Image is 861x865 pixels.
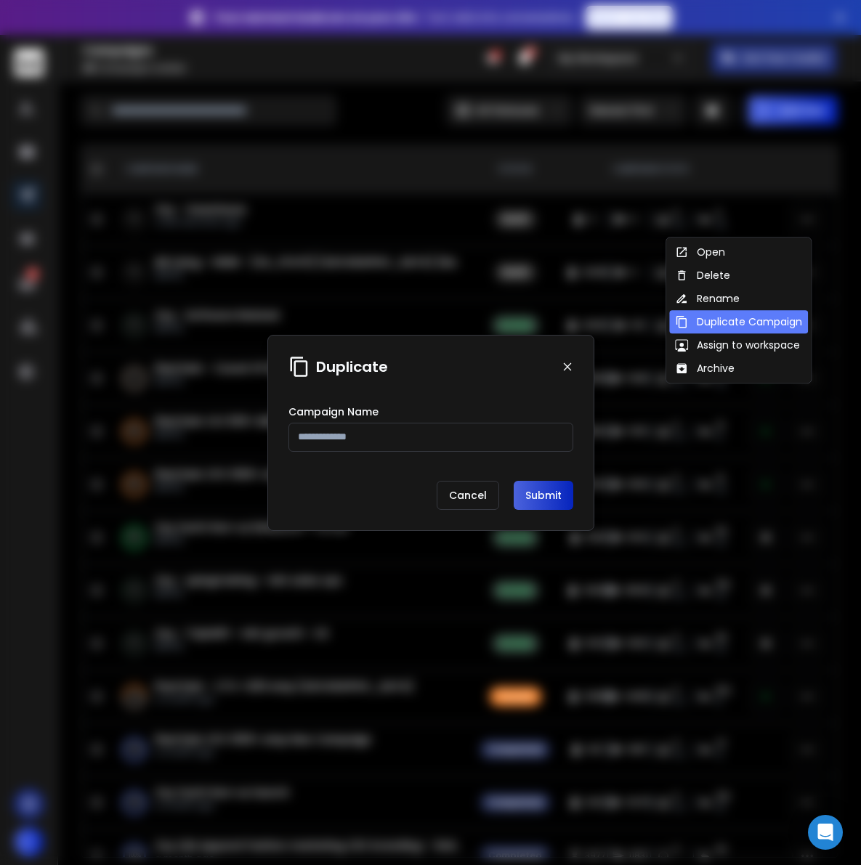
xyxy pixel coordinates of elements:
[437,481,499,510] p: Cancel
[675,314,802,329] div: Duplicate Campaign
[288,407,379,417] label: Campaign Name
[316,357,388,377] h1: Duplicate
[675,245,725,259] div: Open
[675,268,730,283] div: Delete
[514,481,573,510] button: Submit
[675,338,800,352] div: Assign to workspace
[675,361,735,375] div: Archive
[675,291,740,306] div: Rename
[808,815,843,850] div: Open Intercom Messenger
